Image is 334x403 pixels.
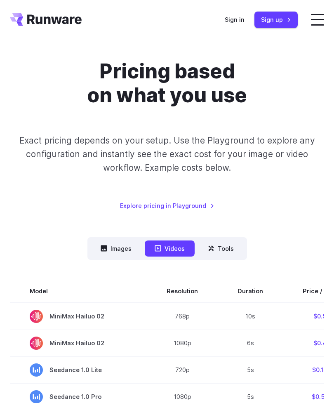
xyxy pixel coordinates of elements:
[147,356,218,383] td: 720p
[218,303,283,330] td: 10s
[41,59,293,107] h1: Pricing based on what you use
[198,240,244,257] button: Tools
[91,240,141,257] button: Images
[147,280,218,303] th: Resolution
[218,356,283,383] td: 5s
[30,363,127,377] span: Seedance 1.0 Lite
[10,13,82,26] a: Go to /
[10,134,324,175] p: Exact pricing depends on your setup. Use the Playground to explore any configuration and instantl...
[30,337,127,350] span: MiniMax Hailuo 02
[30,310,127,323] span: MiniMax Hailuo 02
[120,201,214,210] a: Explore pricing in Playground
[147,330,218,356] td: 1080p
[10,280,147,303] th: Model
[147,303,218,330] td: 768p
[225,15,245,24] a: Sign in
[254,12,298,28] a: Sign up
[218,330,283,356] td: 6s
[145,240,195,257] button: Videos
[218,280,283,303] th: Duration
